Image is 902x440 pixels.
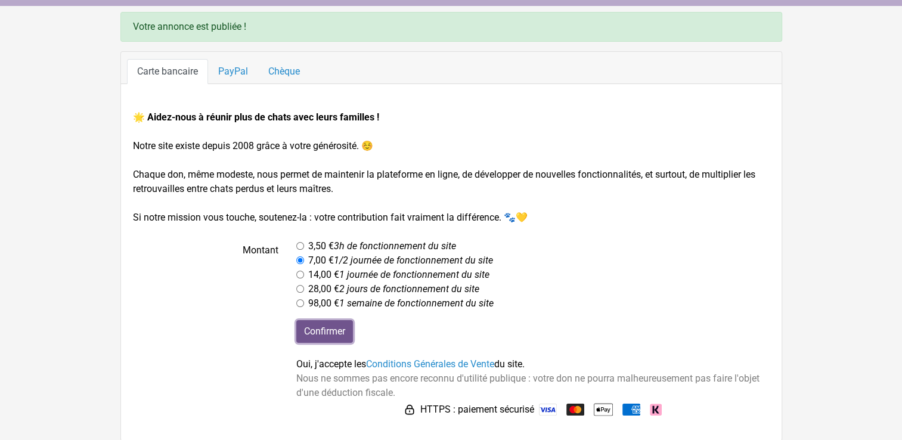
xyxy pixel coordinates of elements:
[308,296,494,311] label: 98,00 €
[308,268,489,282] label: 14,00 €
[420,402,534,417] span: HTTPS : paiement sécurisé
[334,240,456,252] i: 3h de fonctionnement du site
[208,59,258,84] a: PayPal
[339,269,489,280] i: 1 journée de fonctionnement du site
[366,358,494,370] a: Conditions Générales de Vente
[124,239,288,311] label: Montant
[308,239,456,253] label: 3,50 €
[258,59,310,84] a: Chèque
[539,404,557,416] img: Visa
[120,12,782,42] div: Votre annonce est publiée !
[133,110,770,419] form: Notre site existe depuis 2008 grâce à votre générosité. ☺️ Chaque don, même modeste, nous permet ...
[133,111,379,123] strong: 🌟 Aidez-nous à réunir plus de chats avec leurs familles !
[296,320,353,343] input: Confirmer
[308,282,479,296] label: 28,00 €
[334,255,493,266] i: 1/2 journée de fonctionnement du site
[308,253,493,268] label: 7,00 €
[296,358,525,370] span: Oui, j'accepte les du site.
[622,404,640,416] img: American Express
[650,404,662,416] img: Klarna
[594,400,613,419] img: Apple Pay
[404,404,416,416] img: HTTPS : paiement sécurisé
[296,373,760,398] span: Nous ne sommes pas encore reconnu d'utilité publique : votre don ne pourra malheureusement pas fa...
[566,404,584,416] img: Mastercard
[339,298,494,309] i: 1 semaine de fonctionnement du site
[127,59,208,84] a: Carte bancaire
[339,283,479,295] i: 2 jours de fonctionnement du site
